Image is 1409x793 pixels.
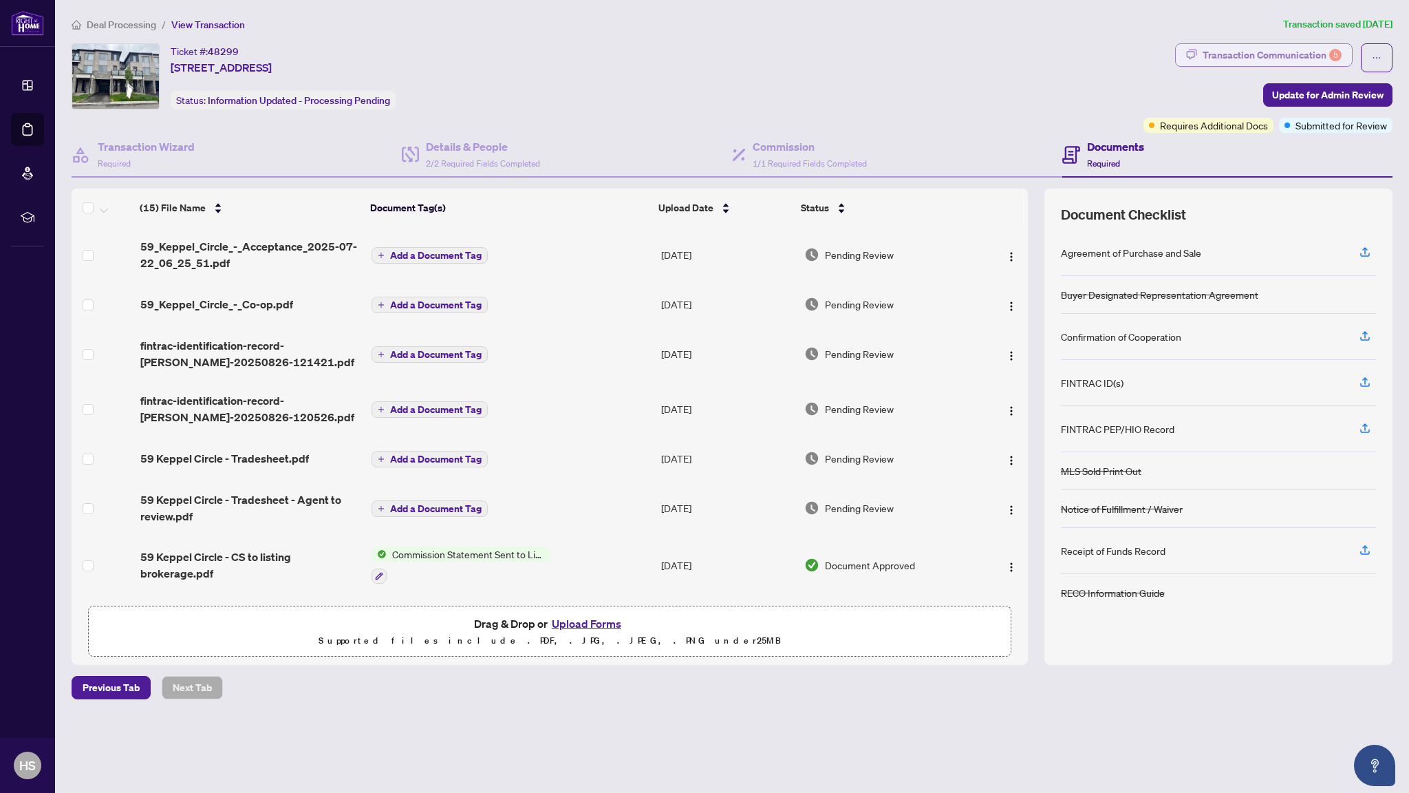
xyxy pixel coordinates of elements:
[89,606,1011,657] span: Drag & Drop orUpload FormsSupported files include .PDF, .JPG, .JPEG, .PNG under25MB
[378,302,385,308] span: plus
[87,19,156,31] span: Deal Processing
[11,10,44,36] img: logo
[378,456,385,463] span: plus
[1006,562,1017,573] img: Logo
[801,200,829,215] span: Status
[372,451,488,467] button: Add a Document Tag
[1354,745,1395,786] button: Open asap
[1061,585,1165,600] div: RECO Information Guide
[804,346,819,361] img: Document Status
[804,500,819,516] img: Document Status
[656,480,799,536] td: [DATE]
[1061,501,1183,516] div: Notice of Fulfillment / Waiver
[390,405,482,414] span: Add a Document Tag
[378,505,385,512] span: plus
[372,247,488,264] button: Add a Document Tag
[474,615,625,633] span: Drag & Drop or
[378,406,385,413] span: plus
[372,401,488,418] button: Add a Document Tag
[72,20,81,30] span: home
[390,454,482,464] span: Add a Document Tag
[1000,398,1022,420] button: Logo
[372,547,550,584] button: Status IconCommission Statement Sent to Listing Brokerage
[825,346,894,361] span: Pending Review
[1329,49,1342,61] div: 5
[653,189,795,227] th: Upload Date
[378,252,385,259] span: plus
[162,676,223,699] button: Next Tab
[804,451,819,466] img: Document Status
[1061,463,1141,478] div: MLS Sold Print Out
[372,296,488,314] button: Add a Document Tag
[372,500,488,517] button: Add a Document Tag
[1295,118,1387,133] span: Submitted for Review
[372,547,387,562] img: Status Icon
[426,138,540,155] h4: Details & People
[162,17,166,32] li: /
[372,346,488,363] button: Add a Document Tag
[656,436,799,480] td: [DATE]
[1000,447,1022,469] button: Logo
[656,282,799,326] td: [DATE]
[548,615,625,633] button: Upload Forms
[72,44,159,109] img: IMG-W12179765_1.jpg
[825,451,894,466] span: Pending Review
[1087,138,1144,155] h4: Documents
[390,350,482,359] span: Add a Document Tag
[656,326,799,381] td: [DATE]
[825,247,894,262] span: Pending Review
[372,246,488,264] button: Add a Document Tag
[1087,158,1120,169] span: Required
[83,677,140,699] span: Previous Tab
[372,450,488,468] button: Add a Document Tag
[208,94,390,107] span: Information Updated - Processing Pending
[426,158,540,169] span: 2/2 Required Fields Completed
[795,189,974,227] th: Status
[97,633,1002,649] p: Supported files include .PDF, .JPG, .JPEG, .PNG under 25 MB
[804,247,819,262] img: Document Status
[390,300,482,310] span: Add a Document Tag
[140,337,361,370] span: fintrac-identification-record-[PERSON_NAME]-20250826-121421.pdf
[134,189,365,227] th: (15) File Name
[1160,118,1268,133] span: Requires Additional Docs
[825,297,894,312] span: Pending Review
[656,536,799,595] td: [DATE]
[1006,251,1017,262] img: Logo
[1061,375,1123,390] div: FINTRAC ID(s)
[656,381,799,436] td: [DATE]
[1006,505,1017,516] img: Logo
[98,138,195,155] h4: Transaction Wizard
[72,676,151,699] button: Previous Tab
[658,200,713,215] span: Upload Date
[753,158,867,169] span: 1/1 Required Fields Completed
[656,227,799,282] td: [DATE]
[656,595,799,639] td: [DATE]
[171,91,396,109] div: Status:
[372,500,488,518] button: Add a Document Tag
[1372,53,1381,63] span: ellipsis
[98,158,131,169] span: Required
[804,401,819,416] img: Document Status
[387,547,550,562] span: Commission Statement Sent to Listing Brokerage
[140,392,361,425] span: fintrac-identification-record-[PERSON_NAME]-20250826-120526.pdf
[372,297,488,313] button: Add a Document Tag
[171,59,272,76] span: [STREET_ADDRESS]
[140,200,206,215] span: (15) File Name
[378,351,385,358] span: plus
[1006,455,1017,466] img: Logo
[19,756,36,775] span: HS
[1061,543,1165,558] div: Receipt of Funds Record
[825,558,915,573] span: Document Approved
[1175,43,1353,67] button: Transaction Communication5
[1000,293,1022,315] button: Logo
[1006,350,1017,361] img: Logo
[365,189,653,227] th: Document Tag(s)
[804,558,819,573] img: Document Status
[1006,301,1017,312] img: Logo
[825,401,894,416] span: Pending Review
[753,138,867,155] h4: Commission
[171,43,239,59] div: Ticket #:
[1061,421,1174,436] div: FINTRAC PEP/HIO Record
[208,45,239,58] span: 48299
